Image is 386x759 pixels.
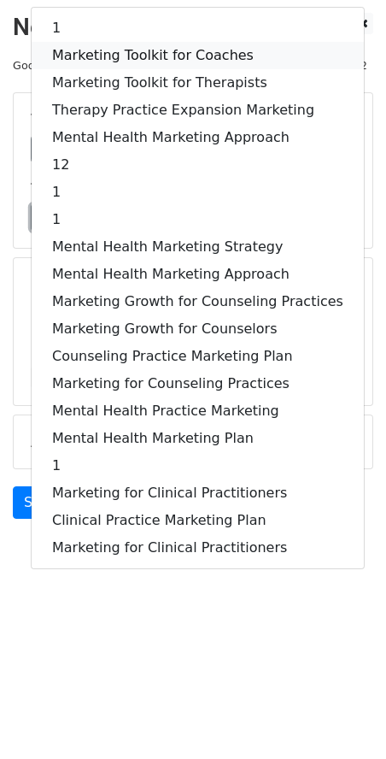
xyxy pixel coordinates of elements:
[32,124,364,151] a: Mental Health Marketing Approach
[13,59,257,72] small: Google Sheet:
[32,42,364,69] a: Marketing Toolkit for Coaches
[32,288,364,315] a: Marketing Growth for Counseling Practices
[32,507,364,534] a: Clinical Practice Marketing Plan
[32,370,364,397] a: Marketing for Counseling Practices
[13,13,373,42] h2: New Campaign
[32,315,364,343] a: Marketing Growth for Counselors
[32,233,364,261] a: Mental Health Marketing Strategy
[32,15,364,42] a: 1
[32,69,364,97] a: Marketing Toolkit for Therapists
[32,425,364,452] a: Mental Health Marketing Plan
[32,261,364,288] a: Mental Health Marketing Approach
[32,480,364,507] a: Marketing for Clinical Practitioners
[32,97,364,124] a: Therapy Practice Expansion Marketing
[32,397,364,425] a: Mental Health Practice Marketing
[13,486,69,519] a: Send
[32,534,364,562] a: Marketing for Clinical Practitioners
[32,151,364,179] a: 12
[32,343,364,370] a: Counseling Practice Marketing Plan
[32,179,364,206] a: 1
[301,677,386,759] iframe: Chat Widget
[32,206,364,233] a: 1
[32,452,364,480] a: 1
